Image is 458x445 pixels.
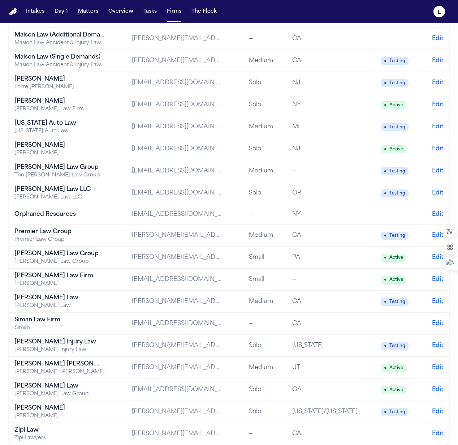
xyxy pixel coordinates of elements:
[14,404,105,412] div: [PERSON_NAME]
[75,5,101,18] button: Matters
[132,34,222,43] div: [PERSON_NAME][EMAIL_ADDRESS][DOMAIN_NAME]
[381,408,409,416] span: Testing
[381,298,409,306] span: Testing
[292,363,369,372] div: UT
[249,231,281,240] div: Medium
[14,141,105,150] div: [PERSON_NAME]
[14,210,105,219] div: Orphaned Resources
[132,189,222,197] div: [EMAIL_ADDRESS][DOMAIN_NAME]
[432,297,444,306] button: Edit
[249,145,281,153] div: Solo
[384,124,386,130] span: ●
[14,346,105,354] div: [PERSON_NAME] Injury Law
[432,275,444,284] button: Edit
[249,189,281,197] div: Solo
[14,84,105,91] div: Lorre [PERSON_NAME]
[384,299,386,305] span: ●
[432,385,444,394] button: Edit
[384,277,386,283] span: ●
[132,341,222,350] div: [PERSON_NAME][EMAIL_ADDRESS][DOMAIN_NAME]
[132,123,222,131] div: [EMAIL_ADDRESS][DOMAIN_NAME]
[132,319,222,328] div: [EMAIL_ADDRESS][DOMAIN_NAME]
[132,429,222,438] div: [PERSON_NAME][EMAIL_ADDRESS][DOMAIN_NAME]
[292,56,369,65] div: CA
[381,189,409,197] span: Testing
[249,123,281,131] div: Medium
[14,435,105,442] div: Zipi Lawyers
[14,382,105,390] div: [PERSON_NAME] Law
[9,8,17,15] a: Home
[432,123,444,131] button: Edit
[23,5,47,18] a: Intakes
[14,258,105,265] div: [PERSON_NAME] Law Group
[292,100,369,109] div: NY
[384,80,386,86] span: ●
[292,319,369,328] div: CA
[14,97,105,106] div: [PERSON_NAME]
[432,363,444,372] button: Edit
[432,100,444,109] button: Edit
[384,409,386,415] span: ●
[292,210,369,219] div: NY
[249,100,281,109] div: Solo
[432,78,444,87] button: Edit
[14,426,105,435] div: Zipi Law
[384,255,386,261] span: ●
[189,5,220,18] button: The Flock
[132,363,222,372] div: [PERSON_NAME][EMAIL_ADDRESS][DOMAIN_NAME]
[249,385,281,394] div: Solo
[381,57,409,65] span: Testing
[381,276,406,284] span: Active
[381,342,409,350] span: Testing
[432,231,444,240] button: Edit
[14,227,105,236] div: Premier Law Group
[432,189,444,197] button: Edit
[381,386,406,394] span: Active
[432,253,444,262] button: Edit
[249,429,281,438] div: —
[384,365,386,371] span: ●
[132,167,222,175] div: [EMAIL_ADDRESS][DOMAIN_NAME]
[292,385,369,394] div: GA
[14,31,105,39] div: Maison Law (Additional Demand)
[132,100,222,109] div: [EMAIL_ADDRESS][DOMAIN_NAME]
[132,210,222,219] div: [EMAIL_ADDRESS][DOMAIN_NAME]
[292,167,369,175] div: —
[249,210,281,219] div: —
[52,5,71,18] a: Day 1
[14,39,105,47] div: Masion Law Accident & Injury Lawyers
[14,185,105,194] div: [PERSON_NAME] Law LLC
[132,385,222,394] div: [EMAIL_ADDRESS][DOMAIN_NAME]
[381,232,409,240] span: Testing
[14,302,105,309] div: [PERSON_NAME] Law
[381,123,409,131] span: Testing
[432,407,444,416] button: Edit
[105,5,136,18] button: Overview
[14,75,105,84] div: [PERSON_NAME]
[292,145,369,153] div: NJ
[249,56,281,65] div: Medium
[132,275,222,284] div: [EMAIL_ADDRESS][DOMAIN_NAME]
[14,150,105,157] div: [PERSON_NAME]
[384,343,386,349] span: ●
[132,231,222,240] div: [PERSON_NAME][EMAIL_ADDRESS][DOMAIN_NAME]
[14,338,105,346] div: [PERSON_NAME] Injury Law
[292,297,369,306] div: CA
[164,5,184,18] button: Firms
[432,319,444,328] button: Edit
[14,106,105,113] div: [PERSON_NAME] Law Firm
[381,79,409,87] span: Testing
[249,363,281,372] div: Medium
[14,61,105,69] div: Masion Law Accident & Injury Lawyers
[132,78,222,87] div: [EMAIL_ADDRESS][DOMAIN_NAME]
[384,191,386,196] span: ●
[292,189,369,197] div: OR
[292,231,369,240] div: CA
[14,172,105,179] div: The [PERSON_NAME] Law Group
[432,34,444,43] button: Edit
[384,387,386,393] span: ●
[432,167,444,175] button: Edit
[249,341,281,350] div: Solo
[249,319,281,328] div: —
